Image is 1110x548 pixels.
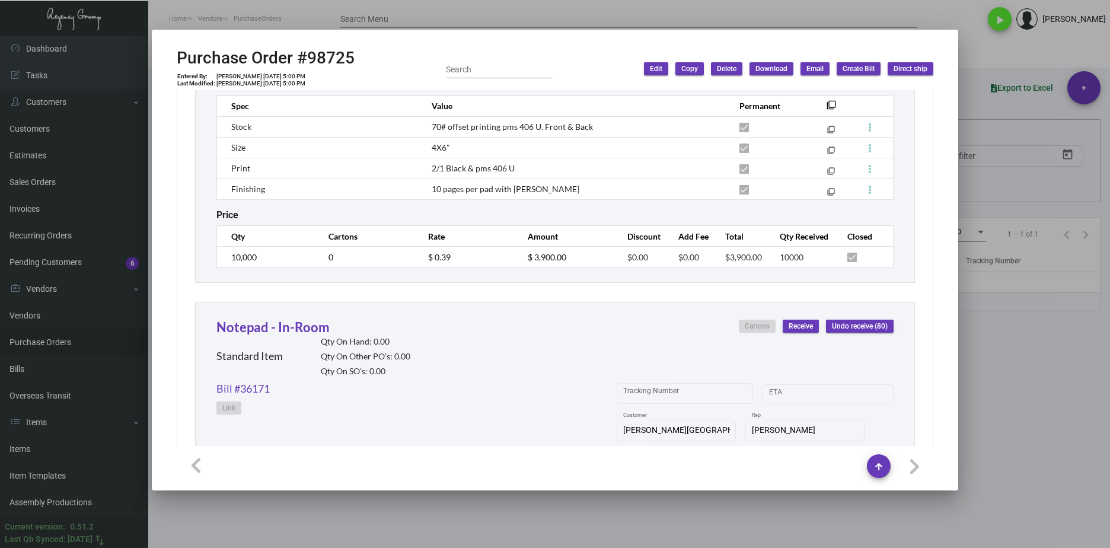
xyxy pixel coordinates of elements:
td: Entered By: [177,73,216,80]
th: Cartons [317,226,416,247]
span: 4X6" [432,142,450,152]
mat-icon: filter_none [827,170,835,177]
h2: Standard Item [216,350,283,363]
span: Delete [717,64,736,74]
button: Receive [783,320,819,333]
mat-icon: filter_none [827,104,836,113]
span: Undo receive (80) [832,321,888,332]
button: Undo receive (80) [826,320,894,333]
h2: Qty On Hand: 0.00 [321,337,410,347]
input: End date [816,390,873,399]
mat-icon: filter_none [827,190,835,198]
th: Closed [835,226,893,247]
span: Print [231,163,250,173]
div: Last Qb Synced: [DATE] [5,533,92,546]
span: $0.00 [678,252,699,262]
button: Copy [675,62,704,75]
th: Amount [516,226,615,247]
h2: Qty On Other PO’s: 0.00 [321,352,410,362]
span: Receive [789,321,813,332]
span: Direct ship [894,64,927,74]
span: Link [222,403,235,413]
h2: Price [216,209,238,221]
input: Start date [769,390,806,399]
th: Discount [615,226,666,247]
button: Direct ship [888,62,933,75]
td: [PERSON_NAME] [DATE] 5:00 PM [216,73,306,80]
div: Current version: [5,521,65,533]
span: Download [755,64,787,74]
span: Copy [681,64,698,74]
th: Value [420,95,728,116]
mat-icon: filter_none [827,128,835,136]
th: Total [713,226,768,247]
h2: Purchase Order #98725 [177,48,355,68]
mat-icon: filter_none [827,149,835,157]
th: Add Fee [666,226,714,247]
span: Edit [650,64,662,74]
h2: Qty On SO’s: 0.00 [321,367,410,377]
span: 70# offset printing pms 406 U. Front & Back [432,122,593,132]
button: Cartons [739,320,776,333]
span: Size [231,142,245,152]
button: Delete [711,62,742,75]
button: Link [216,402,241,415]
button: Download [749,62,793,75]
th: Rate [416,226,516,247]
th: Qty Received [768,226,835,247]
button: Email [800,62,830,75]
span: $3,900.00 [725,252,762,262]
button: Create Bill [837,62,881,75]
div: 0.51.2 [70,521,94,533]
span: 10000 [780,252,803,262]
a: Bill #36171 [216,381,270,397]
button: Edit [644,62,668,75]
th: Spec [217,95,420,116]
span: $0.00 [627,252,648,262]
td: Last Modified: [177,80,216,87]
th: Qty [217,226,317,247]
th: Permanent [728,95,809,116]
span: 2/1 Black & pms 406 U [432,163,515,173]
span: Email [806,64,824,74]
span: Finishing [231,184,265,194]
span: 10 pages per pad with [PERSON_NAME] [432,184,579,194]
a: Notepad - In-Room [216,319,330,335]
span: Stock [231,122,251,132]
span: Cartons [745,321,770,332]
span: Create Bill [843,64,875,74]
td: [PERSON_NAME] [DATE] 5:00 PM [216,80,306,87]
